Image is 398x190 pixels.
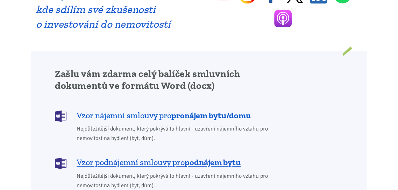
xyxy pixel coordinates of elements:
span: Nejdůležitější dokument, který pokrývá to hlavní - uzavření nájemního vztahu pro nemovitost na by... [77,124,269,143]
img: DOCX (Word) [55,110,66,122]
span: Vzor podnájemní smlouvy pro [77,157,241,168]
a: Vzor nájemní smlouvy propronájem bytu/domu [55,110,269,121]
b: pronájem bytu/domu [171,110,251,120]
span: Vzor nájemní smlouvy pro [77,110,251,121]
b: podnájem bytu [185,157,241,167]
img: DOCX (Word) [55,157,66,169]
h2: Zašlu vám zdarma celý balíček smluvních dokumentů ve formátu Word (docx) [55,68,269,92]
a: Vzor podnájemní smlouvy propodnájem bytu [55,157,269,168]
a: Apple Podcasts [274,10,292,27]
